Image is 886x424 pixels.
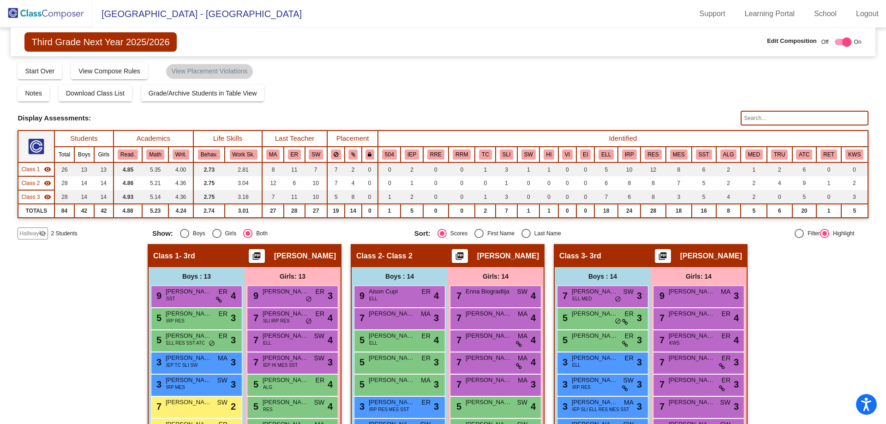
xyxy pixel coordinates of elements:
td: 84 [54,204,74,218]
td: 0 [841,162,868,176]
td: 0 [576,162,594,176]
td: 5.23 [142,204,168,218]
td: 0 [558,162,576,176]
td: 1 [517,204,539,218]
button: EI [580,149,591,160]
td: 0 [475,176,496,190]
td: 4 [345,176,362,190]
span: ER [219,287,227,297]
td: 26 [54,162,74,176]
td: 14 [94,176,113,190]
span: [PERSON_NAME] [477,251,539,261]
td: 9 [792,176,817,190]
div: Girls: 14 [651,267,747,286]
span: Class 2 [356,251,382,261]
button: ALG [720,149,737,160]
td: 0 [423,204,449,218]
a: School [807,6,844,21]
td: 2 [841,176,868,190]
td: 42 [74,204,95,218]
button: Grade/Archive Students in Table View [141,85,264,102]
div: Filter [804,229,820,238]
span: [PERSON_NAME] [263,287,309,296]
td: 7 [666,176,692,190]
td: 2 [716,176,741,190]
span: 9 [251,291,258,301]
td: TOTALS [18,204,54,218]
span: On [854,38,862,46]
th: Melanie Allen [262,147,284,162]
span: MA [721,287,730,297]
button: Start Over [18,63,62,79]
td: 5 [594,162,618,176]
th: Teacher Consult [475,147,496,162]
td: 11 [284,190,305,204]
td: 14 [94,190,113,204]
td: 0 [517,176,539,190]
td: 4.36 [168,190,193,204]
td: 6 [594,176,618,190]
button: Work Sk. [230,149,257,160]
td: 0 [362,204,378,218]
mat-icon: picture_as_pdf [657,251,668,264]
mat-icon: visibility [44,179,51,187]
button: SW [521,149,536,160]
td: Jim Grekowicz - 3rd [18,190,54,204]
th: Total [54,147,74,162]
td: Lisa Torres - 3rd [18,162,54,176]
a: Learning Portal [737,6,802,21]
td: 4.24 [168,204,193,218]
span: [PERSON_NAME] [166,287,212,296]
th: Truancy / Attendance Concerns [767,147,792,162]
div: Girls [221,229,237,238]
div: Both [252,229,268,238]
th: Keep with teacher [362,147,378,162]
span: Show: [152,229,173,238]
div: Scores [447,229,467,238]
button: IRP [622,149,637,160]
span: 4 [531,289,536,303]
div: Boys : 13 [149,267,245,286]
button: MED [745,149,763,160]
button: TC [479,149,492,160]
td: 4.88 [114,204,143,218]
td: 24 [618,204,641,218]
button: RES [645,149,661,160]
td: 3.18 [225,190,262,204]
th: Individual Reading Improvement Plan (IRIP k-3) [618,147,641,162]
div: Boys : 14 [555,267,651,286]
td: 6 [792,162,817,176]
th: Emotional Impairment (1.5 if primary) [576,147,594,162]
td: 4.86 [114,176,143,190]
td: 13 [94,162,113,176]
span: 3 [734,289,739,303]
span: - Class 2 [382,251,413,261]
button: Writ. [173,149,189,160]
td: 6 [284,176,305,190]
td: 3 [666,190,692,204]
td: 3 [496,162,517,176]
th: Reading Extra Support [641,147,665,162]
button: Print Students Details [655,249,671,263]
button: Math [146,149,164,160]
span: 3 [328,289,333,303]
td: 0 [558,204,576,218]
th: Attentional Concerns [792,147,817,162]
mat-icon: visibility [44,193,51,201]
span: [PERSON_NAME] [680,251,742,261]
td: 18 [666,204,692,218]
span: Start Over [25,67,54,75]
td: 0 [362,162,378,176]
span: Aison Cupi [369,287,415,296]
td: 3.01 [225,204,262,218]
td: 5 [841,204,868,218]
div: Girls: 14 [448,267,544,286]
td: 7 [327,176,345,190]
span: 4 [434,289,439,303]
span: 9 [154,291,162,301]
button: HI [544,149,555,160]
th: Academics [114,131,194,147]
th: Student Support Team Meeting [692,147,716,162]
td: 2.73 [193,162,225,176]
td: 0 [449,204,475,218]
